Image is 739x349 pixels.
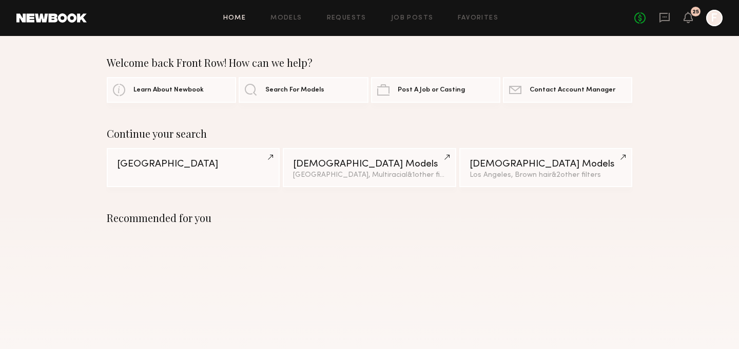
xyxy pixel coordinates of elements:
[107,77,236,103] a: Learn About Newbook
[371,77,500,103] a: Post A Job or Casting
[117,159,269,169] div: [GEOGRAPHIC_DATA]
[530,87,615,94] span: Contact Account Manager
[407,172,452,178] span: & 1 other filter
[107,148,280,187] a: [GEOGRAPHIC_DATA]
[223,15,246,22] a: Home
[265,87,324,94] span: Search For Models
[692,9,699,15] div: 25
[459,148,632,187] a: [DEMOGRAPHIC_DATA] ModelsLos Angeles, Brown hair&2other filters
[552,172,601,178] span: & 2 other filter s
[458,15,498,22] a: Favorites
[293,159,445,169] div: [DEMOGRAPHIC_DATA] Models
[470,172,622,179] div: Los Angeles, Brown hair
[398,87,465,94] span: Post A Job or Casting
[133,87,204,94] span: Learn About Newbook
[706,10,723,26] a: F
[293,172,445,179] div: [GEOGRAPHIC_DATA], Multiracial
[107,127,632,140] div: Continue your search
[283,148,456,187] a: [DEMOGRAPHIC_DATA] Models[GEOGRAPHIC_DATA], Multiracial&1other filter
[503,77,632,103] a: Contact Account Manager
[327,15,366,22] a: Requests
[107,212,632,224] div: Recommended for you
[239,77,368,103] a: Search For Models
[270,15,302,22] a: Models
[107,57,632,69] div: Welcome back Front Row! How can we help?
[391,15,434,22] a: Job Posts
[470,159,622,169] div: [DEMOGRAPHIC_DATA] Models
